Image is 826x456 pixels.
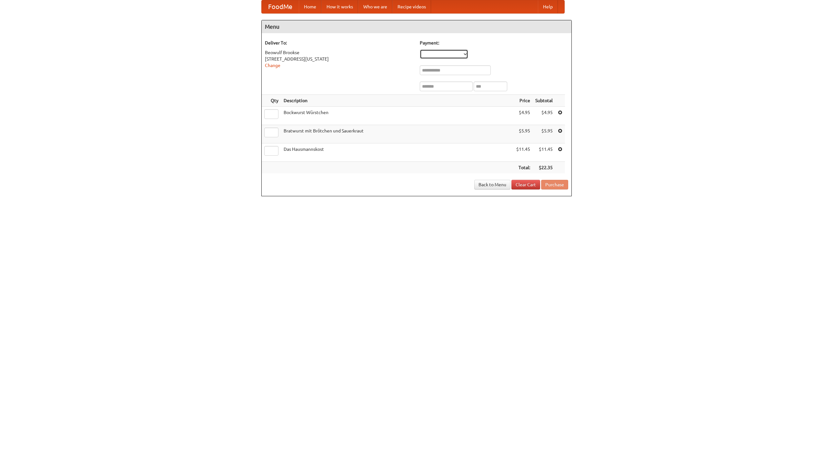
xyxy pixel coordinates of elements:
[474,180,510,189] a: Back to Menu
[511,180,540,189] a: Clear Cart
[281,125,514,143] td: Bratwurst mit Brötchen und Sauerkraut
[299,0,321,13] a: Home
[514,162,533,174] th: Total:
[533,125,555,143] td: $5.95
[281,95,514,107] th: Description
[420,40,568,46] h5: Payment:
[392,0,431,13] a: Recipe videos
[262,0,299,13] a: FoodMe
[265,56,413,62] div: [STREET_ADDRESS][US_STATE]
[281,143,514,162] td: Das Hausmannskost
[262,95,281,107] th: Qty
[265,49,413,56] div: Beowulf Brookse
[533,143,555,162] td: $11.45
[358,0,392,13] a: Who we are
[541,180,568,189] button: Purchase
[281,107,514,125] td: Bockwurst Würstchen
[514,107,533,125] td: $4.95
[533,162,555,174] th: $22.35
[514,125,533,143] td: $5.95
[538,0,558,13] a: Help
[533,95,555,107] th: Subtotal
[265,63,280,68] a: Change
[321,0,358,13] a: How it works
[514,143,533,162] td: $11.45
[262,20,571,33] h4: Menu
[265,40,413,46] h5: Deliver To:
[533,107,555,125] td: $4.95
[514,95,533,107] th: Price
